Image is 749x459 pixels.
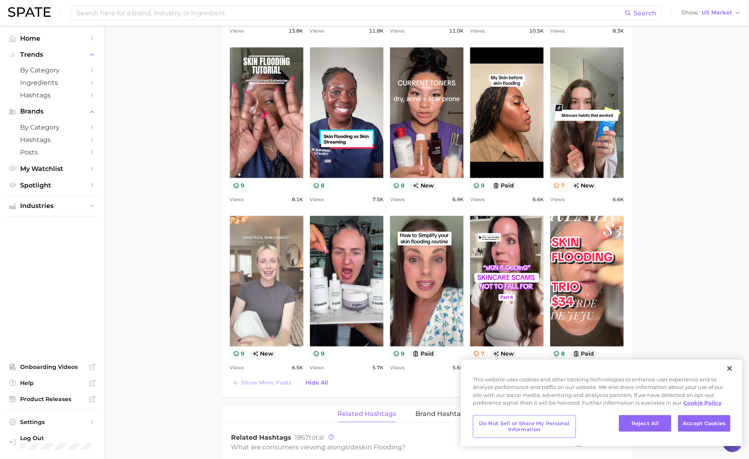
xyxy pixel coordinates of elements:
[20,66,85,74] span: by Category
[20,418,85,426] span: Settings
[20,363,85,370] span: Onboarding Videos
[20,91,85,99] span: Hashtags
[461,360,743,446] div: Cookie banner
[613,27,624,36] span: 8.3k
[449,27,464,36] span: 11.0k
[702,10,732,15] span: US Market
[6,134,98,146] a: Hashtags
[6,361,98,373] a: Onboarding Videos
[550,195,565,205] span: Views
[619,415,671,432] button: Reject All
[470,182,488,190] button: 9
[292,363,303,373] span: 6.5k
[338,411,396,418] span: Related Hashtags
[20,165,85,173] span: My Watchlist
[490,182,518,190] button: paid
[461,360,743,446] div: Privacy
[230,195,244,205] span: Views
[6,377,98,389] a: Help
[6,105,98,117] button: Brands
[310,350,328,358] button: 9
[473,415,576,438] button: Do Not Sell or Share My Personal Information, Opens the preference center dialog
[6,121,98,134] a: by Category
[359,444,402,451] span: skin flooding
[230,363,244,373] span: Views
[390,27,404,36] span: Views
[230,378,294,389] button: Show more posts
[550,350,568,358] button: 8
[20,434,92,442] span: Log Out
[6,432,98,453] a: Log out. Currently logged in with e-mail ellie@spate.nyc.
[310,195,324,205] span: Views
[20,35,85,42] span: Home
[409,350,437,358] button: paid
[679,8,743,18] button: ShowUS Market
[20,79,85,86] span: Ingredients
[8,7,51,17] img: SPATE
[295,434,324,442] span: total
[409,182,437,190] span: new
[20,148,85,156] span: Posts
[721,360,739,377] button: Close
[6,416,98,428] a: Settings
[76,6,625,20] input: Search here for a brand, industry, or ingredient
[20,123,85,131] span: by Category
[230,27,244,36] span: Views
[231,434,292,442] span: Related Hashtags
[310,363,324,373] span: Views
[570,182,598,190] span: new
[6,64,98,76] a: by Category
[295,434,309,442] span: 1867
[532,195,544,205] span: 6.6k
[20,136,85,144] span: Hashtags
[6,200,98,212] button: Industries
[241,380,292,387] span: Show more posts
[310,27,324,36] span: Views
[20,108,85,115] span: Brands
[310,182,328,190] button: 8
[390,350,408,358] button: 9
[390,363,404,373] span: Views
[6,146,98,158] a: Posts
[372,195,384,205] span: 7.5k
[231,442,569,453] div: What are consumers viewing alongside ?
[490,350,518,358] span: new
[6,76,98,89] a: Ingredients
[416,411,469,418] span: Brand Hashtags
[6,32,98,45] a: Home
[369,27,384,36] span: 11.8k
[470,350,488,358] button: 7
[20,202,85,210] span: Industries
[550,27,565,36] span: Views
[6,89,98,101] a: Hashtags
[372,363,384,373] span: 5.7k
[6,393,98,405] a: Product Releases
[461,376,743,411] div: This website uses cookies and other tracking technologies to enhance user experience and to analy...
[20,181,85,189] span: Spotlight
[292,195,303,205] span: 8.1k
[452,195,464,205] span: 6.9k
[6,163,98,175] a: My Watchlist
[390,182,408,190] button: 8
[6,49,98,61] button: Trends
[289,27,303,36] span: 13.8k
[390,195,404,205] span: Views
[304,378,330,389] button: Hide All
[20,395,85,403] span: Product Releases
[6,179,98,191] a: Spotlight
[452,363,464,373] span: 5.6k
[20,379,85,387] span: Help
[470,27,485,36] span: Views
[633,9,656,17] span: Search
[20,51,85,58] span: Trends
[683,399,722,406] a: More information about your privacy, opens in a new tab
[230,350,248,358] button: 9
[681,10,699,15] span: Show
[306,380,328,387] span: Hide All
[550,182,568,190] button: 7
[529,27,544,36] span: 10.5k
[249,350,277,358] span: new
[230,182,248,190] button: 9
[470,195,485,205] span: Views
[613,195,624,205] span: 6.6k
